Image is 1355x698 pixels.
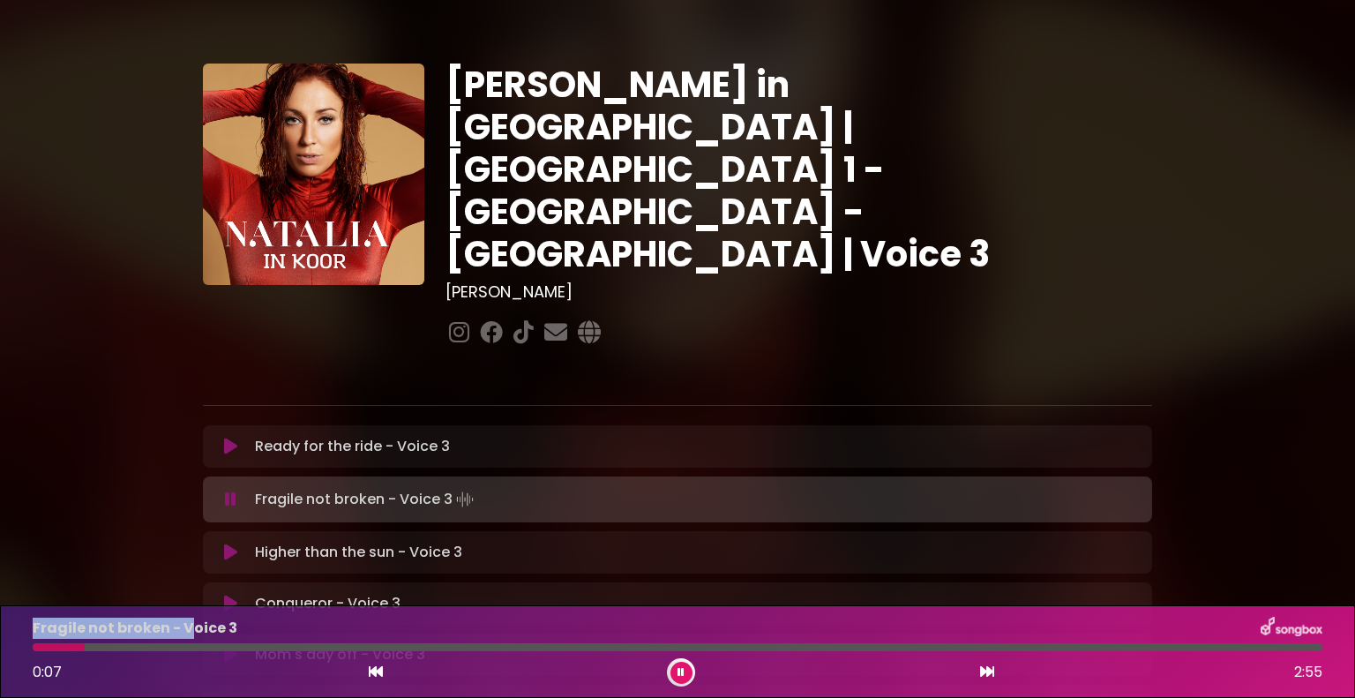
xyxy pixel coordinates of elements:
img: waveform4.gif [453,487,477,512]
img: songbox-logo-white.png [1261,617,1322,640]
span: 2:55 [1294,662,1322,683]
span: 0:07 [33,662,62,682]
p: Ready for the ride - Voice 3 [255,436,450,457]
h3: [PERSON_NAME] [445,282,1152,302]
p: Fragile not broken - Voice 3 [33,618,237,639]
p: Conqueror - Voice 3 [255,593,401,614]
p: Fragile not broken - Voice 3 [255,487,477,512]
img: YTVS25JmS9CLUqXqkEhs [203,64,424,285]
h1: [PERSON_NAME] in [GEOGRAPHIC_DATA] | [GEOGRAPHIC_DATA] 1 - [GEOGRAPHIC_DATA] - [GEOGRAPHIC_DATA] ... [445,64,1152,275]
p: Higher than the sun - Voice 3 [255,542,462,563]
